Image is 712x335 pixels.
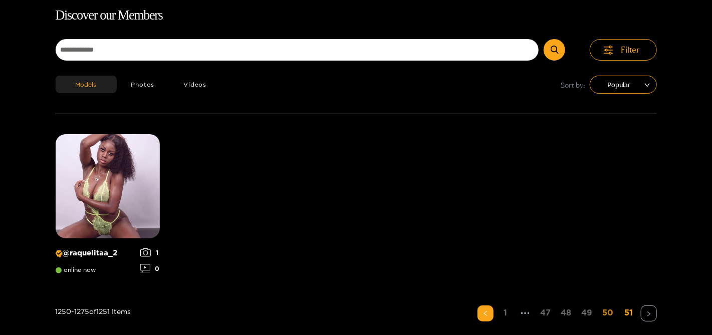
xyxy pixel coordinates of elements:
button: left [478,305,494,321]
li: Previous Page [478,305,494,321]
a: 50 [600,305,617,320]
a: 48 [558,305,575,320]
li: 51 [621,305,637,321]
div: 1 [140,248,160,257]
li: 48 [558,305,575,321]
a: 1 [498,305,514,320]
span: Popular [597,77,649,92]
a: 49 [579,305,596,320]
div: sort [590,76,657,94]
button: Photos [117,76,169,93]
span: left [483,310,489,316]
li: 50 [600,305,617,321]
span: Filter [621,44,640,56]
button: right [641,305,657,321]
span: Sort by: [561,79,586,91]
li: 1 [498,305,514,321]
a: 51 [621,305,637,320]
button: Submit Search [544,39,565,61]
button: Videos [169,76,221,93]
li: 47 [538,305,554,321]
li: Previous 5 Pages [518,305,534,321]
button: Models [56,76,117,93]
div: 0 [140,264,160,273]
span: right [646,311,652,317]
span: online now [56,266,96,273]
p: @ raquelitaa_2 [56,248,135,258]
a: 47 [538,305,554,320]
li: Next Page [641,305,657,321]
li: 49 [579,305,596,321]
span: ••• [518,305,534,321]
img: Creator Profile Image: raquelitaa_2 [56,134,160,238]
h1: Discover our Members [56,5,657,26]
button: Filter [590,39,657,61]
a: Creator Profile Image: raquelitaa_2@raquelitaa_2online now10 [56,134,160,280]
